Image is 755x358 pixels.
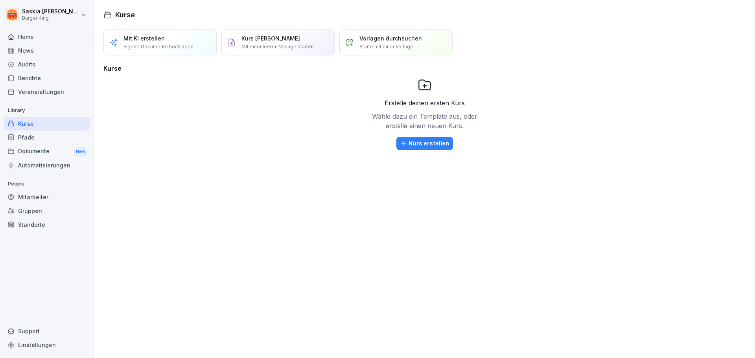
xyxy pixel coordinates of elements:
[359,43,413,50] p: Starte mit einer Vorlage
[241,43,314,50] p: Mit einer leeren Vorlage starten
[4,190,90,204] a: Mitarbeiter
[4,324,90,338] div: Support
[4,130,90,144] a: Pfade
[4,117,90,130] a: Kurse
[385,98,465,108] p: Erstelle deinen ersten Kurs
[370,112,480,130] p: Wähle dazu ein Template aus, oder erstelle einen neuen Kurs.
[4,218,90,231] a: Standorte
[4,338,90,352] a: Einstellungen
[22,8,79,15] p: Saskia [PERSON_NAME]
[4,158,90,172] a: Automatisierungen
[4,71,90,85] a: Berichte
[115,9,135,20] h1: Kurse
[74,147,87,156] div: New
[22,15,79,21] p: Burger King
[103,64,746,73] h3: Kurse
[359,34,422,42] p: Vorlagen durchsuchen
[4,144,90,159] a: DokumenteNew
[4,204,90,218] a: Gruppen
[4,44,90,57] a: News
[123,43,193,50] p: Eigene Dokumente hochladen
[400,139,449,148] div: Kurs erstellen
[4,104,90,117] p: Library
[4,178,90,190] p: People
[241,34,300,42] p: Kurs [PERSON_NAME]
[396,137,453,150] button: Kurs erstellen
[4,57,90,71] a: Audits
[4,144,90,159] div: Dokumente
[4,30,90,44] a: Home
[4,85,90,99] a: Veranstaltungen
[123,34,165,42] p: Mit KI erstellen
